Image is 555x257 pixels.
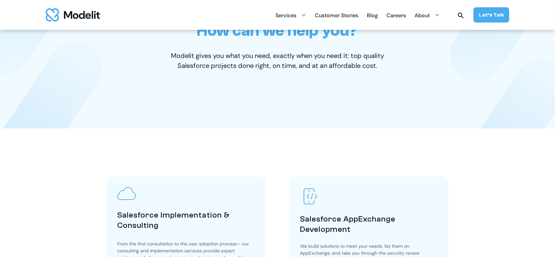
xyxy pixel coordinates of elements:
a: home [46,8,100,22]
div: About [415,9,440,22]
div: About [415,10,430,23]
a: Blog [367,9,378,22]
a: Let’s Talk [474,7,509,23]
h3: Salesforce Implementation & Consulting [117,210,255,231]
div: Careers [386,10,406,23]
h1: How can we help you? [197,21,358,40]
div: Blog [367,10,378,23]
a: Careers [386,9,406,22]
div: Services [276,10,296,23]
div: Let’s Talk [479,11,504,19]
h3: Salesforce AppExchange Development [300,214,438,234]
div: Services [276,9,306,22]
img: modelit logo [46,8,100,22]
a: Customer Stories [315,9,358,22]
p: Modelit gives you what you need, exactly when you need it: top quality Salesforce projects done r... [163,51,392,71]
div: Customer Stories [315,10,358,23]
